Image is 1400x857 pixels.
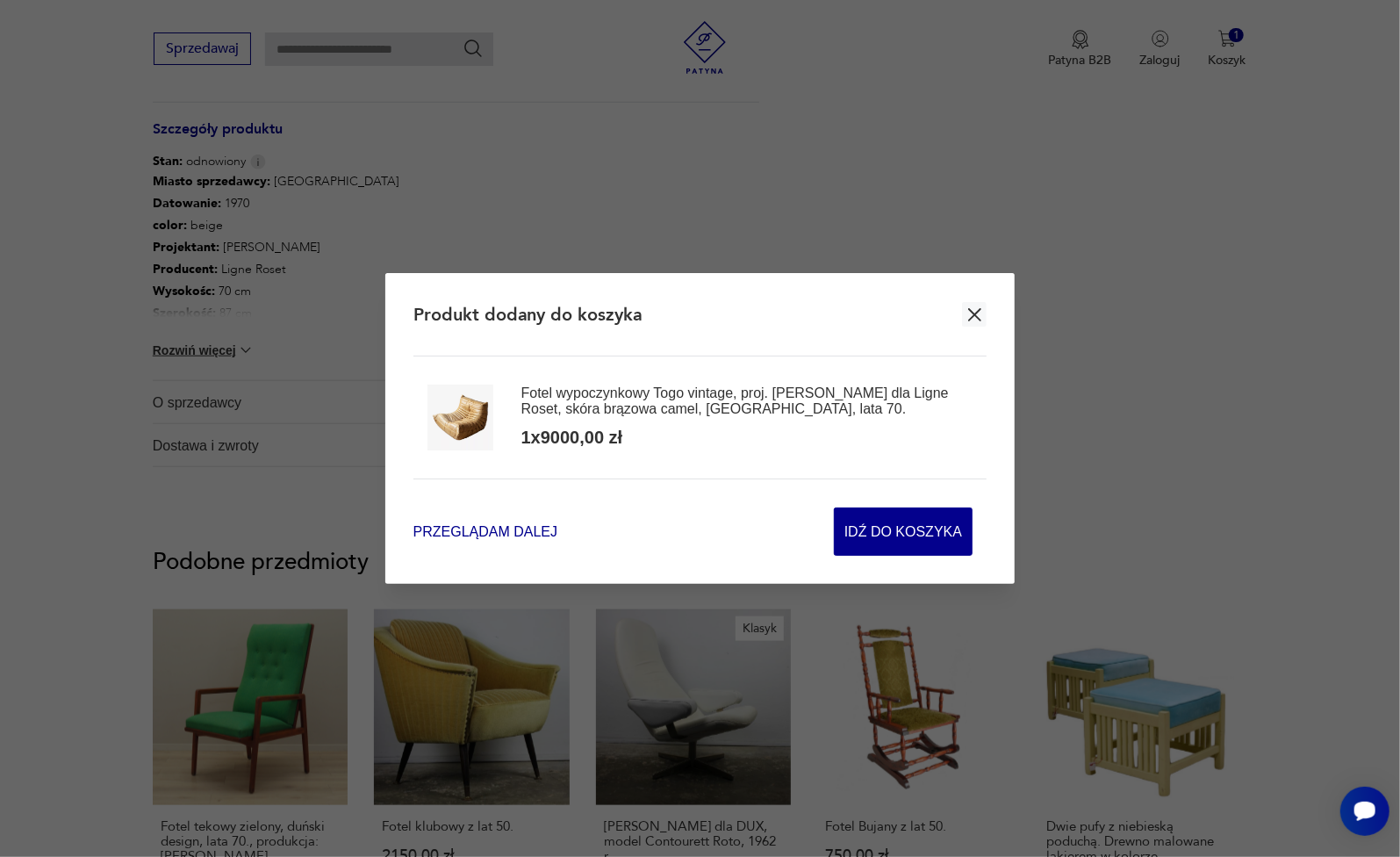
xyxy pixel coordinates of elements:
div: 1 x 9000,00 zł [521,426,623,450]
div: Fotel wypoczynkowy Togo vintage, proj. [PERSON_NAME] dla Ligne Roset, skóra brązowa camel, [GEOGR... [521,385,973,417]
img: Zdjęcie produktu [427,385,493,450]
span: Idź do koszyka [844,508,962,555]
h2: Produkt dodany do koszyka [413,303,643,327]
button: Idź do koszyka [834,508,973,556]
iframe: Smartsupp widget button [1340,787,1389,836]
button: Przeglądam dalej [413,522,557,542]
